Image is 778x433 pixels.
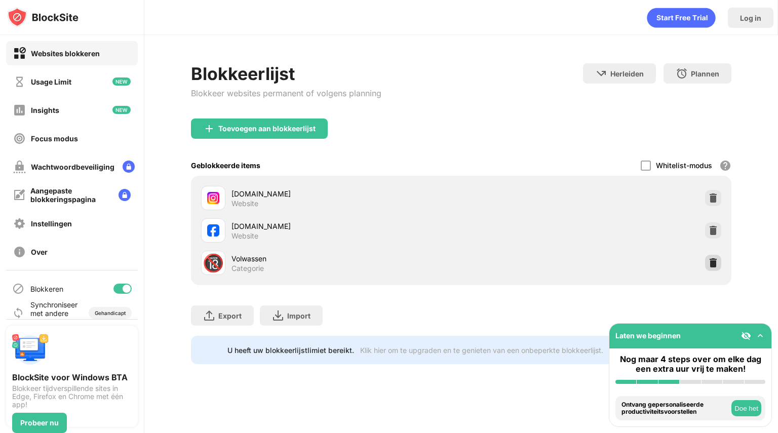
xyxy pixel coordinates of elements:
div: Over [31,248,48,256]
img: about-off.svg [13,246,26,258]
img: customize-block-page-off.svg [13,189,25,201]
div: Website [231,199,258,208]
img: new-icon.svg [112,77,131,86]
div: Categorie [231,264,264,273]
img: focus-off.svg [13,132,26,145]
div: Whitelist-modus [656,161,712,170]
img: new-icon.svg [112,106,131,114]
img: insights-off.svg [13,104,26,116]
div: Export [218,311,242,320]
div: Toevoegen aan blokkeerlijst [218,125,316,133]
div: Ontvang gepersonaliseerde productiviteitsvoorstellen [621,401,729,416]
img: logo-blocksite.svg [7,7,79,27]
div: Websites blokkeren [31,49,100,58]
div: Blokkeer websites permanent of volgens planning [191,88,381,98]
div: Synchroniseer met andere apparaten [30,300,83,326]
div: Wachtwoordbeveiliging [31,163,114,171]
div: Usage Limit [31,77,71,86]
div: Focus modus [31,134,78,143]
button: Doe het [731,400,761,416]
img: lock-menu.svg [119,189,131,201]
img: favicons [207,224,219,237]
img: block-on.svg [13,47,26,60]
div: Geblokkeerde items [191,161,260,170]
div: Log in [740,14,761,22]
img: lock-menu.svg [123,161,135,173]
div: Aangepaste blokkeringspagina [30,186,110,204]
div: 🔞 [203,253,224,273]
div: Instellingen [31,219,72,228]
div: Blokkeerlijst [191,63,381,84]
div: [DOMAIN_NAME] [231,221,461,231]
div: Klik hier om te upgraden en te genieten van een onbeperkte blokkeerlijst. [360,346,603,355]
div: Blokkeren [30,285,63,293]
div: U heeft uw blokkeerlijstlimiet bereikt. [227,346,354,355]
img: favicons [207,192,219,204]
div: BlockSite voor Windows BTA [12,372,132,382]
img: push-desktop.svg [12,332,49,368]
img: blocking-icon.svg [12,283,24,295]
div: Website [231,231,258,241]
div: Plannen [691,69,719,78]
div: Gehandicapt [95,310,126,316]
div: animation [647,8,716,28]
div: Probeer nu [20,419,59,427]
div: Herleiden [610,69,644,78]
div: Blokkeer tijdverspillende sites in Edge, Firefox en Chrome met één app! [12,384,132,409]
img: eye-not-visible.svg [741,331,751,341]
div: Laten we beginnen [615,331,681,340]
div: [DOMAIN_NAME] [231,188,461,199]
img: sync-icon.svg [12,307,24,319]
img: settings-off.svg [13,217,26,230]
div: Nog maar 4 steps over om elke dag een extra uur vrij te maken! [615,355,765,374]
img: time-usage-off.svg [13,75,26,88]
img: password-protection-off.svg [13,161,26,173]
img: omni-setup-toggle.svg [755,331,765,341]
div: Volwassen [231,253,461,264]
div: Import [287,311,310,320]
div: Insights [31,106,59,114]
